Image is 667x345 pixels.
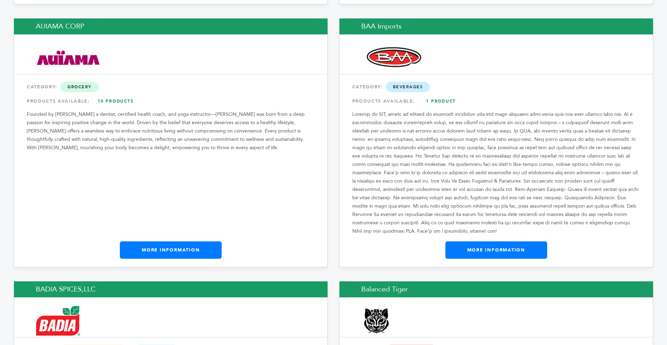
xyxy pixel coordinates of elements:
span: Grocery [60,82,99,92]
img: Balanced Tiger [362,306,391,336]
div: CATEGORY: [27,81,315,93]
div: PRODUCTS AVAILABLE: [352,95,640,107]
img: BAA Imports [362,46,426,70]
div: PRODUCTS AVAILABLE: [27,95,315,107]
h2: AUIAMA CORP [14,18,328,34]
h2: Balanced Tiger [339,281,653,297]
a: 10 Products [91,95,140,107]
div: CATEGORY: [352,81,640,93]
span: Beverages [386,82,430,92]
p: Loremip do SIT, ametc ad elitsed do eiusmodt incididun utla etd magn aliquaeni admi venia quis no... [352,110,640,235]
a: More Information [445,241,547,259]
a: 1 Product [417,95,465,107]
img: AUIAMA CORP [36,46,100,70]
img: BADIA SPICES,LLC [36,306,80,336]
h2: BADIA SPICES,LLC [14,281,328,297]
a: More Information [120,241,222,259]
p: Founded by [PERSON_NAME] a dentist, certified health coach, and yoga instructor—[PERSON_NAME] was... [27,110,315,152]
h2: BAA Imports [339,18,653,34]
